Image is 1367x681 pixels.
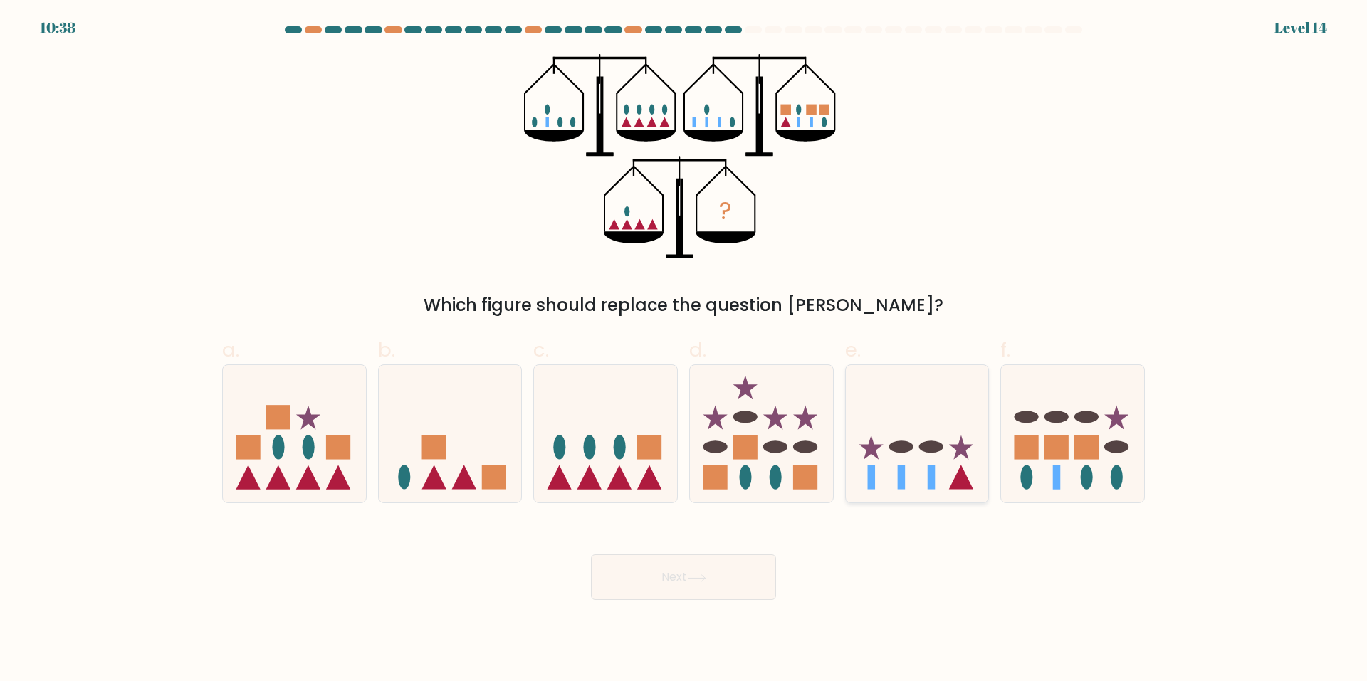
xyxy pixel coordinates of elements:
span: b. [378,336,395,364]
div: 10:38 [40,17,75,38]
span: e. [845,336,861,364]
div: Level 14 [1274,17,1327,38]
span: d. [689,336,706,364]
span: a. [222,336,239,364]
div: Which figure should replace the question [PERSON_NAME]? [231,292,1136,318]
span: c. [533,336,549,364]
tspan: ? [719,194,732,228]
span: f. [1000,336,1010,364]
button: Next [591,554,776,600]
